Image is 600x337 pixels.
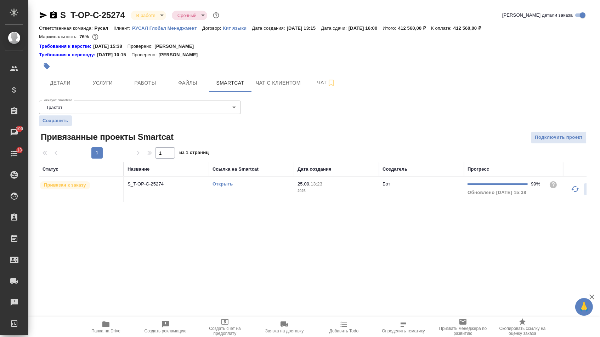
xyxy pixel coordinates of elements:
[298,181,311,187] p: 25.09,
[314,317,374,337] button: Добавить Todo
[145,329,187,333] span: Создать рекламацию
[298,188,375,195] p: 2025
[329,329,358,333] span: Добавить Todo
[39,25,95,31] p: Ответственная команда:
[39,34,79,39] p: Маржинальность:
[287,25,321,31] p: [DATE] 13:15
[2,124,27,141] a: 100
[374,317,433,337] button: Определить тематику
[60,10,125,20] a: S_T-OP-C-25274
[128,79,162,87] span: Работы
[39,131,174,143] span: Привязанные проекты Smartcat
[93,43,128,50] p: [DATE] 15:38
[128,166,149,173] div: Название
[398,25,431,31] p: 412 560,00 ₽
[172,11,207,20] div: В работе
[575,298,593,316] button: 🙏
[179,148,209,159] span: из 1 страниц
[311,181,322,187] p: 13:23
[309,78,343,87] span: Чат
[383,181,390,187] p: Бот
[383,166,407,173] div: Создатель
[213,166,259,173] div: Ссылка на Smartcat
[578,299,590,314] span: 🙏
[44,182,86,189] p: Привязан к заказу
[223,25,252,31] a: Кит языки
[327,79,335,87] svg: Подписаться
[431,25,453,31] p: К оплате:
[468,190,526,195] span: Обновлено [DATE] 15:38
[535,133,583,142] span: Подключить проект
[39,43,93,50] a: Требования к верстке:
[39,115,72,126] button: Сохранить
[43,79,77,87] span: Детали
[97,51,131,58] p: [DATE] 10:15
[252,25,287,31] p: Дата создания:
[2,145,27,162] a: 13
[39,101,241,114] div: Трактат
[13,147,26,154] span: 13
[382,329,425,333] span: Определить тематику
[321,25,348,31] p: Дата сдачи:
[43,117,68,124] span: Сохранить
[213,79,247,87] span: Smartcat
[171,79,205,87] span: Файлы
[128,181,205,188] p: S_T-OP-C-25274
[567,181,584,198] button: Обновить прогресс
[76,317,136,337] button: Папка на Drive
[433,317,493,337] button: Призвать менеджера по развитию
[49,11,58,19] button: Скопировать ссылку
[12,125,28,132] span: 100
[255,317,314,337] button: Заявка на доставку
[175,12,199,18] button: Срочный
[39,51,97,58] a: Требования к переводу:
[44,104,64,110] button: Трактат
[298,166,332,173] div: Дата создания
[256,79,301,87] span: Чат с клиентом
[468,166,489,173] div: Прогресс
[136,317,195,337] button: Создать рекламацию
[437,326,488,336] span: Призвать менеджера по развитию
[383,25,398,31] p: Итого:
[497,326,548,336] span: Скопировать ссылку на оценку заказа
[213,181,233,187] a: Открыть
[39,58,55,74] button: Добавить тэг
[502,12,573,19] span: [PERSON_NAME] детали заказа
[195,317,255,337] button: Создать счет на предоплату
[39,11,47,19] button: Скопировать ссылку для ЯМессенджера
[79,34,90,39] p: 76%
[114,25,132,31] p: Клиент:
[493,317,552,337] button: Скопировать ссылку на оценку заказа
[131,11,166,20] div: В работе
[91,329,120,333] span: Папка на Drive
[39,43,93,50] div: Нажми, чтобы открыть папку с инструкцией
[211,11,221,20] button: Доп статусы указывают на важность/срочность заказа
[265,329,304,333] span: Заявка на доставку
[349,25,383,31] p: [DATE] 16:00
[132,25,202,31] a: РУСАЛ Глобал Менеджмент
[39,51,97,58] div: Нажми, чтобы открыть папку с инструкцией
[134,12,158,18] button: В работе
[158,51,203,58] p: [PERSON_NAME]
[91,32,100,41] button: 84000.00 RUB;
[128,43,155,50] p: Проверено:
[202,25,223,31] p: Договор:
[531,181,543,188] div: 99%
[131,51,159,58] p: Проверено:
[95,25,114,31] p: Русал
[154,43,199,50] p: [PERSON_NAME]
[453,25,486,31] p: 412 560,00 ₽
[199,326,250,336] span: Создать счет на предоплату
[531,131,587,144] button: Подключить проект
[43,166,58,173] div: Статус
[86,79,120,87] span: Услуги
